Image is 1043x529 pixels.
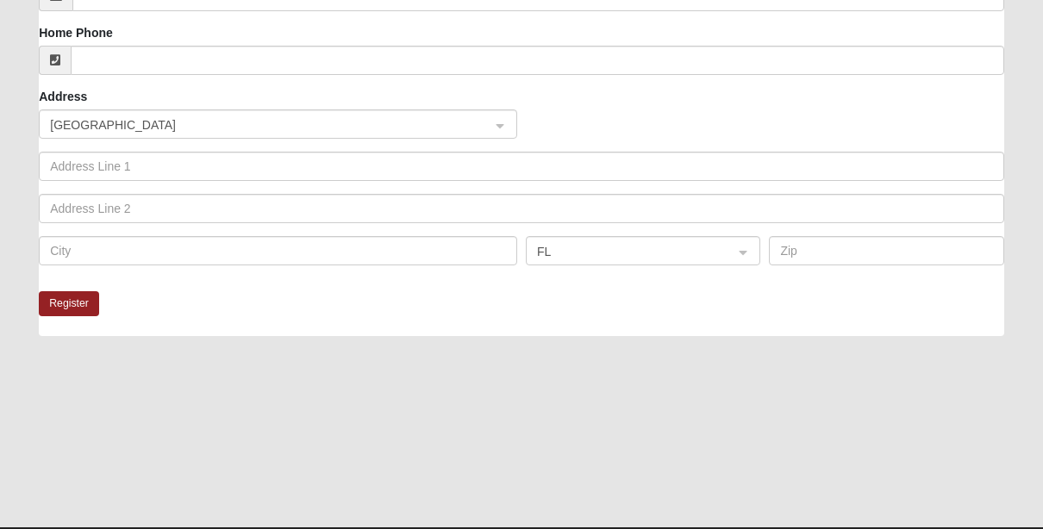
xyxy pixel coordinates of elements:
label: Address [39,88,87,105]
input: Address Line 2 [39,194,1004,223]
span: FL [537,242,718,261]
button: Register [39,291,99,316]
label: Home Phone [39,24,113,41]
input: Address Line 1 [39,152,1004,181]
span: United States [50,115,475,134]
input: City [39,236,517,265]
input: Zip [769,236,1003,265]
